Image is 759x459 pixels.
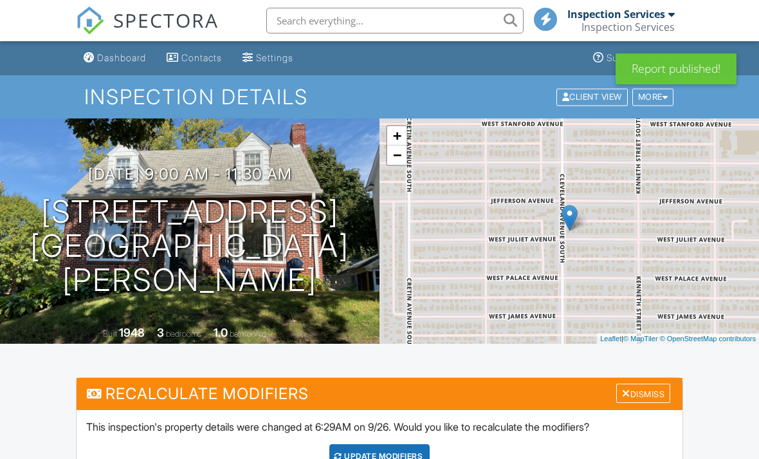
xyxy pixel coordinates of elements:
[113,6,219,33] span: SPECTORA
[588,46,681,70] a: Support Center
[103,329,117,339] span: Built
[600,335,621,342] a: Leaflet
[607,52,675,63] div: Support Center
[387,126,407,145] a: Zoom in
[581,21,675,33] div: Inspection Services
[166,329,201,339] span: bedrooms
[632,88,674,106] div: More
[78,46,151,70] a: Dashboard
[597,333,759,344] div: |
[660,335,756,342] a: © OpenStreetMap contributors
[21,195,359,297] h1: [STREET_ADDRESS] [GEOGRAPHIC_DATA][PERSON_NAME]
[567,8,665,21] div: Inspection Services
[230,329,266,339] span: bathrooms
[76,6,104,35] img: The Best Home Inspection Software - Spectora
[84,86,675,108] h1: Inspection Details
[77,378,682,409] h3: Recalculate Modifiers
[387,145,407,165] a: Zoom out
[616,53,736,84] div: Report published!
[556,88,628,106] div: Client View
[266,8,524,33] input: Search everything...
[623,335,658,342] a: © MapTiler
[181,52,222,63] div: Contacts
[76,17,219,44] a: SPECTORA
[97,52,146,63] div: Dashboard
[119,326,145,339] div: 1948
[88,165,292,183] h3: [DATE] 9:00 am - 11:30 am
[161,46,227,70] a: Contacts
[555,91,631,101] a: Client View
[157,326,164,339] div: 3
[237,46,298,70] a: Settings
[256,52,293,63] div: Settings
[616,384,670,404] div: Dismiss
[214,326,228,339] div: 1.0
